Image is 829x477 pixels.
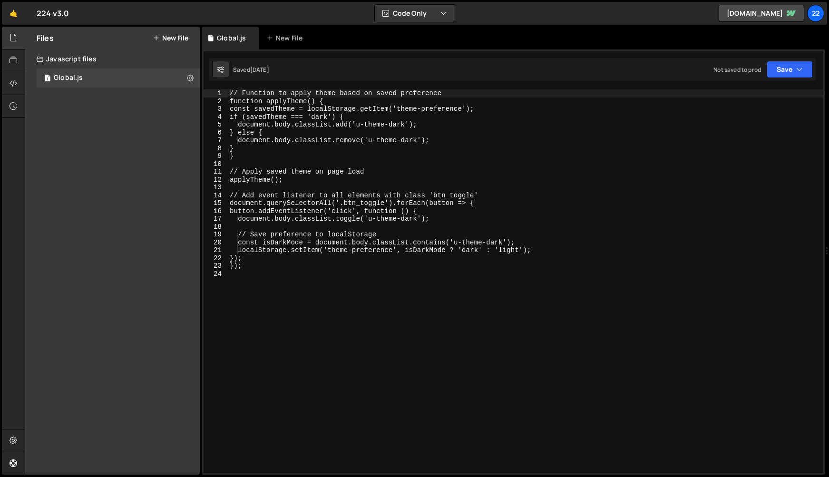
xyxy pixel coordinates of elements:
div: 11 [204,168,228,176]
div: 9 [204,152,228,160]
div: 16437/44524.js [37,68,200,88]
div: Not saved to prod [713,66,761,74]
div: Saved [233,66,269,74]
div: 17 [204,215,228,223]
div: 12 [204,176,228,184]
div: 6 [204,129,228,137]
div: 23 [204,262,228,270]
div: Javascript files [25,49,200,68]
a: [DOMAIN_NAME] [719,5,804,22]
div: 20 [204,239,228,247]
div: 224 v3.0 [37,8,69,19]
div: 18 [204,223,228,231]
div: 16 [204,207,228,215]
button: Save [767,61,813,78]
span: 1 [45,75,50,83]
div: 2 [204,97,228,106]
div: 21 [204,246,228,254]
div: 14 [204,192,228,200]
div: 5 [204,121,228,129]
div: 1 [204,89,228,97]
button: Code Only [375,5,455,22]
div: New File [266,33,306,43]
div: 24 [204,270,228,278]
div: 13 [204,184,228,192]
div: [DATE] [250,66,269,74]
a: 22 [807,5,824,22]
button: New File [153,34,188,42]
div: 22 [204,254,228,263]
div: Global.js [54,74,83,82]
h2: Files [37,33,54,43]
div: 10 [204,160,228,168]
div: 15 [204,199,228,207]
div: 19 [204,231,228,239]
div: 4 [204,113,228,121]
div: 3 [204,105,228,113]
div: 8 [204,145,228,153]
div: Global.js [217,33,246,43]
div: 7 [204,136,228,145]
a: 🤙 [2,2,25,25]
